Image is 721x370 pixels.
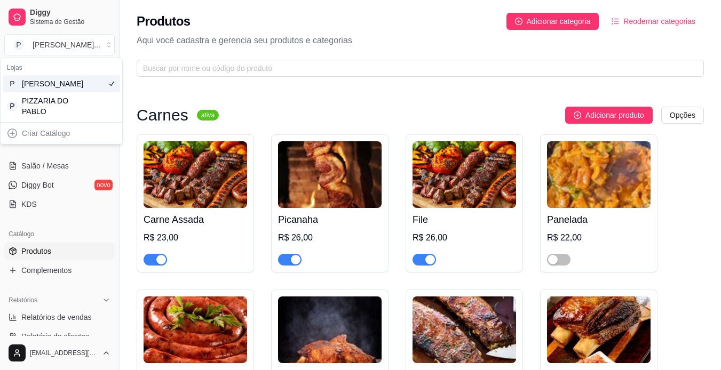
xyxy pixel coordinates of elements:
div: R$ 22,00 [547,231,651,244]
span: Complementos [21,265,72,276]
span: ordered-list [612,18,619,25]
button: Adicionar categoria [506,13,599,30]
img: product-image [144,141,247,208]
a: DiggySistema de Gestão [4,4,115,30]
button: Adicionar produto [565,107,653,124]
img: product-image [413,141,516,208]
img: product-image [144,296,247,363]
div: Suggestions [1,123,122,144]
span: Produtos [21,246,51,256]
span: P [7,101,18,111]
a: Produtos [4,243,115,260]
sup: ativa [197,110,219,120]
div: Suggestions [1,58,122,122]
img: product-image [413,296,516,363]
span: Relatórios [9,296,37,304]
span: Reodernar categorias [623,15,695,27]
a: KDS [4,196,115,213]
a: Relatório de clientes [4,328,115,345]
span: Sistema de Gestão [30,18,110,26]
span: Diggy Bot [21,180,54,190]
div: R$ 26,00 [278,231,382,244]
img: product-image [278,296,382,363]
span: Relatório de clientes [21,331,89,342]
div: R$ 26,00 [413,231,516,244]
h4: Panelada [547,212,651,227]
a: Relatórios de vendas [4,309,115,326]
h4: File [413,212,516,227]
span: P [7,78,18,89]
div: [PERSON_NAME] ... [33,39,100,50]
div: Lojas [3,60,120,75]
button: [EMAIL_ADDRESS][DOMAIN_NAME] [4,340,115,366]
img: product-image [547,296,651,363]
div: [PERSON_NAME] [22,78,70,89]
span: KDS [21,199,37,210]
button: Opções [661,107,704,124]
span: [EMAIL_ADDRESS][DOMAIN_NAME] [30,349,98,357]
span: Diggy [30,8,110,18]
p: Aqui você cadastra e gerencia seu produtos e categorias [137,34,704,47]
a: Complementos [4,262,115,279]
span: Opções [670,109,695,121]
div: R$ 23,00 [144,231,247,244]
div: PIZZARIA DO PABLO [22,95,70,117]
h2: Produtos [137,13,191,30]
button: Reodernar categorias [603,13,704,30]
span: Adicionar categoria [527,15,591,27]
span: Relatórios de vendas [21,312,92,323]
h3: Carnes [137,109,188,122]
img: product-image [547,141,651,208]
a: Diggy Botnovo [4,176,115,194]
span: plus-circle [574,111,581,119]
div: Catálogo [4,226,115,243]
span: Adicionar produto [585,109,644,121]
input: Buscar por nome ou código do produto [143,62,689,74]
button: Select a team [4,34,115,55]
h4: Picanaha [278,212,382,227]
span: Salão / Mesas [21,160,69,171]
span: plus-circle [515,18,522,25]
img: product-image [278,141,382,208]
span: P [13,39,24,50]
h4: Carne Assada [144,212,247,227]
a: Salão / Mesas [4,157,115,174]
